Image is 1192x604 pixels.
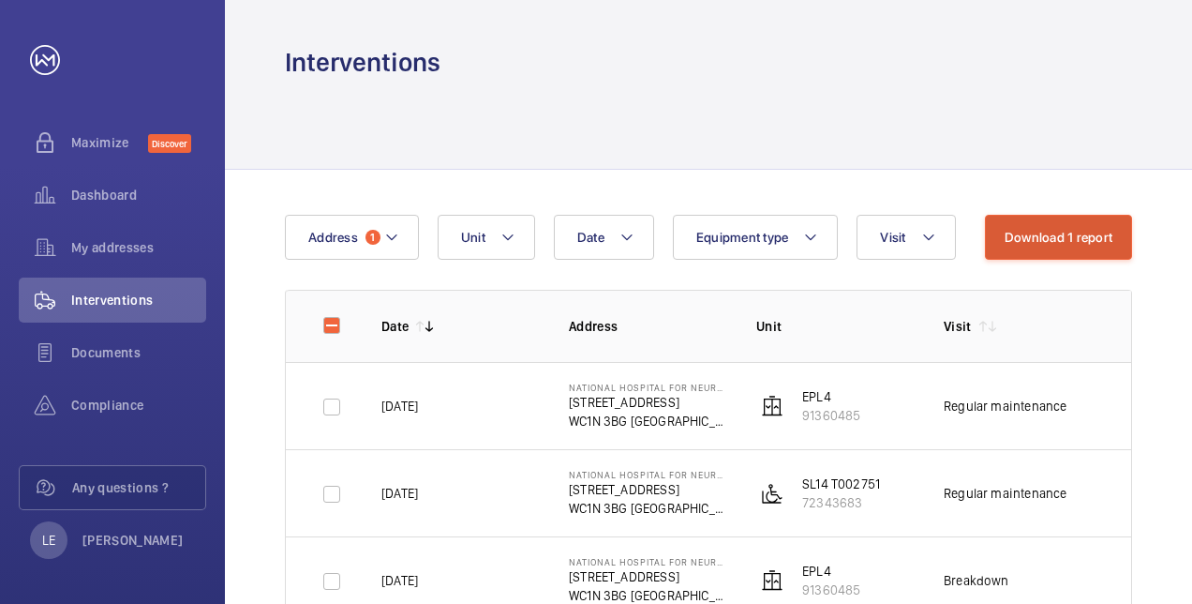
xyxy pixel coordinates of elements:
[71,396,206,415] span: Compliance
[761,482,783,505] img: platform_lift.svg
[569,469,726,480] p: National Hospital for Neurology and Neurosurgery
[461,230,485,245] span: Unit
[381,317,409,336] p: Date
[71,343,206,362] span: Documents
[569,567,726,586] p: [STREET_ADDRESS]
[569,393,726,412] p: [STREET_ADDRESS]
[308,230,358,245] span: Address
[802,475,880,493] p: SL14 T002751
[381,484,418,503] p: [DATE]
[381,571,418,590] p: [DATE]
[880,230,905,245] span: Visit
[696,230,789,245] span: Equipment type
[569,412,726,430] p: WC1N 3BG [GEOGRAPHIC_DATA]
[944,317,972,336] p: Visit
[802,406,860,425] p: 91360485
[82,531,184,550] p: [PERSON_NAME]
[944,484,1066,503] div: Regular maintenance
[71,291,206,310] span: Interventions
[802,581,860,599] p: 91360485
[72,478,205,497] span: Any questions ?
[71,238,206,257] span: My addresses
[577,230,604,245] span: Date
[985,215,1132,260] button: Download 1 report
[365,230,380,245] span: 1
[569,499,726,518] p: WC1N 3BG [GEOGRAPHIC_DATA]
[569,556,726,567] p: National Hospital for Neurology and Neurosurgery
[285,215,419,260] button: Address1
[381,397,418,415] p: [DATE]
[569,382,726,393] p: National Hospital for Neurology and Neurosurgery
[802,562,860,581] p: EPL4
[944,571,1009,590] div: Breakdown
[42,531,55,550] p: LE
[569,317,726,336] p: Address
[673,215,839,260] button: Equipment type
[554,215,654,260] button: Date
[944,397,1066,415] div: Regular maintenance
[761,395,783,417] img: elevator.svg
[756,317,914,336] p: Unit
[71,186,206,204] span: Dashboard
[71,133,148,152] span: Maximize
[148,134,191,153] span: Discover
[857,215,955,260] button: Visit
[285,45,440,80] h1: Interventions
[569,480,726,499] p: [STREET_ADDRESS]
[802,387,860,406] p: EPL4
[802,493,880,512] p: 72343683
[761,569,783,592] img: elevator.svg
[438,215,535,260] button: Unit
